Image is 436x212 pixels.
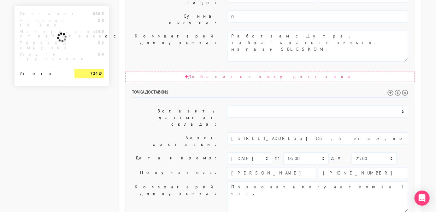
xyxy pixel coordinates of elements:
div: Материальная ответственность [15,30,70,38]
div: Услуги грузчиков [15,52,70,61]
input: Имя [227,167,316,179]
input: Телефон [319,167,408,179]
label: Получатель: [127,167,222,179]
label: Сумма выкупа: [127,11,222,28]
label: до: [331,153,349,164]
span: 1 [166,89,168,95]
div: Перевод выручки [15,41,70,50]
div: Добавить точку доставки [125,72,415,82]
label: Дата и время: [127,153,222,165]
div: Доставка [15,11,70,16]
img: ajax-loader.gif [56,32,68,43]
h6: Точка доставки [132,90,408,98]
label: Вставить данные из склада: [127,106,222,130]
label: Комментарий для курьера: [127,31,222,62]
strong: 724 [90,71,98,77]
div: Итого [20,69,65,76]
strong: 686 [93,11,100,16]
div: Open Intercom Messenger [415,191,430,206]
label: c: [275,153,281,164]
label: Адрес доставки: [127,133,222,150]
div: Наценка за вес [15,18,70,27]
